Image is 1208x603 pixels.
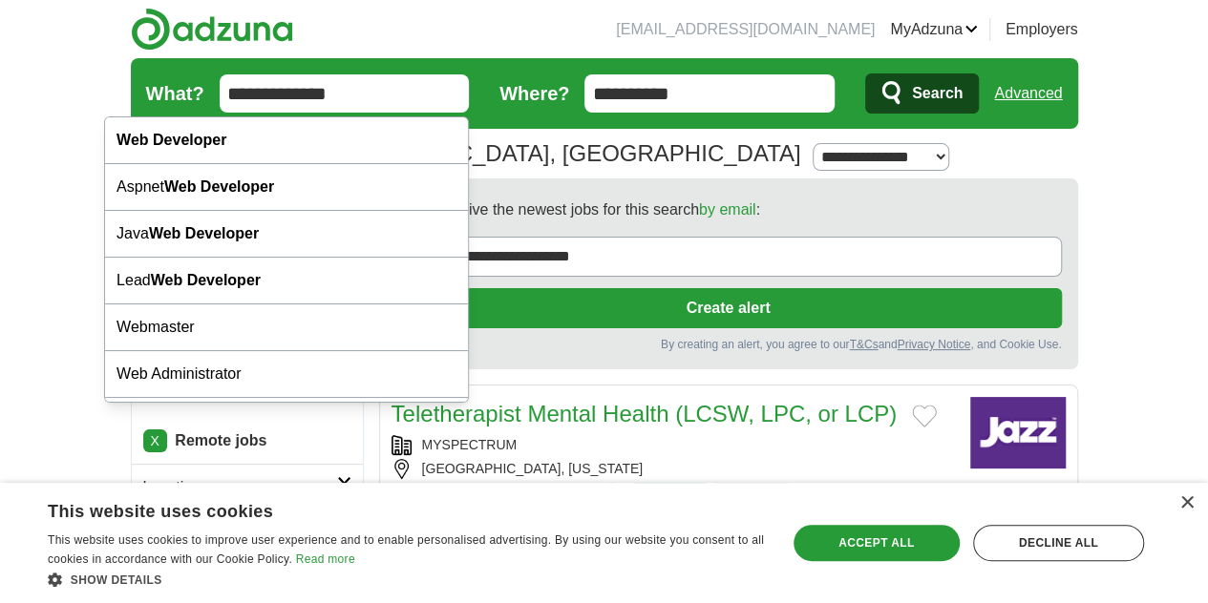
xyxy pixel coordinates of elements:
[392,459,955,479] div: [GEOGRAPHIC_DATA], [US_STATE]
[392,401,898,426] a: Teletherapist Mental Health (LCSW, LPC, or LCP)
[395,288,1062,328] button: Create alert
[1179,496,1194,510] div: Close
[897,338,970,351] a: Privacy Notice
[912,405,937,427] button: Add to favorite jobs
[994,74,1062,113] a: Advanced
[149,225,259,241] strong: Web Developer
[105,258,468,304] div: Lead
[151,272,261,288] strong: Web Developer
[131,8,293,51] img: Adzuna logo
[499,79,569,108] label: Where?
[849,338,878,351] a: T&Cs
[105,351,468,398] div: Web Administrator
[105,211,468,258] div: Java
[434,198,760,221] span: Receive the newest jobs for this search :
[912,74,963,113] span: Search
[890,18,978,41] a: MyAdzuna
[48,570,765,589] div: Show details
[616,18,875,41] li: [EMAIL_ADDRESS][DOMAIN_NAME]
[1006,18,1078,41] a: Employers
[146,79,204,108] label: What?
[699,201,756,218] a: by email
[973,525,1144,561] div: Decline all
[132,464,363,510] a: Location
[71,573,162,587] span: Show details
[395,336,1062,353] div: By creating an alert, you agree to our and , and Cookie Use.
[175,432,266,448] strong: Remote jobs
[865,73,979,114] button: Search
[296,552,355,566] a: Read more, opens a new window
[48,533,764,566] span: This website uses cookies to improve user experience and to enable personalised advertising. By u...
[794,525,960,561] div: Accept all
[970,397,1066,468] img: Company logo
[392,435,955,455] div: MYSPECTRUM
[105,304,468,351] div: Webmaster
[105,398,468,445] div: Web Analyst
[143,476,337,499] h2: Location
[117,132,226,148] strong: Web Developer
[164,178,274,195] strong: Web Developer
[105,164,468,211] div: Aspnet
[48,494,717,523] div: This website uses cookies
[143,429,167,452] a: X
